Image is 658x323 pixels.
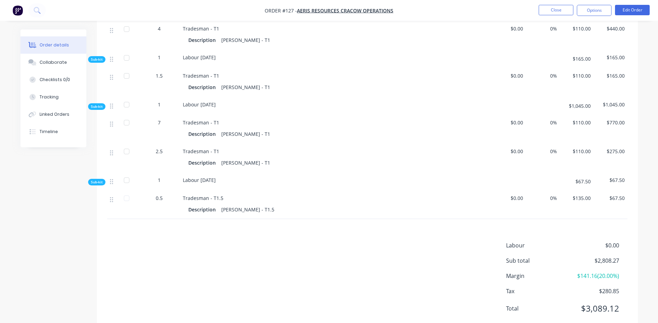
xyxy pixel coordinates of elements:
[596,148,625,155] span: $275.00
[40,42,69,48] div: Order details
[596,119,625,126] span: $770.00
[91,57,103,62] span: Sub-kit
[596,101,625,108] span: $1,045.00
[219,35,273,45] div: [PERSON_NAME] - T1
[183,148,219,155] span: Tradesman - T1
[20,36,86,54] button: Order details
[158,176,161,184] span: 1
[183,119,219,126] span: Tradesman - T1
[529,194,557,202] span: 0%
[40,94,59,100] div: Tracking
[156,72,163,79] span: 1.5
[188,129,219,139] div: Description
[567,287,619,295] span: $280.85
[88,179,105,185] div: Sub-kit
[563,55,591,62] span: $165.00
[158,101,161,108] span: 1
[563,194,591,202] span: $135.00
[183,101,216,108] span: Labour [DATE]
[563,25,591,32] span: $110.00
[188,35,219,45] div: Description
[495,119,523,126] span: $0.00
[495,72,523,79] span: $0.00
[40,59,67,66] div: Collaborate
[20,106,86,123] button: Linked Orders
[495,25,523,32] span: $0.00
[506,287,568,295] span: Tax
[265,7,297,14] span: Order #127 -
[615,5,650,15] button: Edit Order
[219,129,273,139] div: [PERSON_NAME] - T1
[158,54,161,61] span: 1
[88,103,105,110] div: Sub-kit
[156,194,163,202] span: 0.5
[563,119,591,126] span: $110.00
[529,119,557,126] span: 0%
[567,302,619,315] span: $3,089.12
[188,158,219,168] div: Description
[567,272,619,280] span: $141.16 ( 20.00 %)
[495,148,523,155] span: $0.00
[40,111,69,117] div: Linked Orders
[596,25,625,32] span: $440.00
[40,129,58,135] div: Timeline
[158,25,161,32] span: 4
[596,194,625,202] span: $67.50
[91,104,103,109] span: Sub-kit
[183,195,223,201] span: Tradesman - T1.5
[567,241,619,250] span: $0.00
[183,177,216,183] span: Labour [DATE]
[219,82,273,92] div: [PERSON_NAME] - T1
[506,241,568,250] span: Labour
[20,54,86,71] button: Collaborate
[219,158,273,168] div: [PERSON_NAME] - T1
[506,272,568,280] span: Margin
[539,5,573,15] button: Close
[40,77,70,83] div: Checklists 0/0
[183,54,216,61] span: Labour [DATE]
[563,102,591,110] span: $1,045.00
[596,54,625,61] span: $165.00
[529,148,557,155] span: 0%
[20,88,86,106] button: Tracking
[577,5,612,16] button: Options
[12,5,23,16] img: Factory
[88,56,105,63] div: Sub-kit
[188,82,219,92] div: Description
[567,256,619,265] span: $2,808.27
[506,304,568,313] span: Total
[596,72,625,79] span: $165.00
[563,178,591,185] span: $67.50
[20,71,86,88] button: Checklists 0/0
[563,148,591,155] span: $110.00
[183,72,219,79] span: Tradesman - T1
[529,25,557,32] span: 0%
[183,25,219,32] span: Tradesman - T1
[20,123,86,140] button: Timeline
[563,72,591,79] span: $110.00
[219,204,277,215] div: [PERSON_NAME] - T1.5
[297,7,393,14] a: Aeris Resources Cracow Operations
[158,119,161,126] span: 7
[156,148,163,155] span: 2.5
[506,256,568,265] span: Sub total
[495,194,523,202] span: $0.00
[188,204,219,215] div: Description
[596,176,625,184] span: $67.50
[91,180,103,185] span: Sub-kit
[529,72,557,79] span: 0%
